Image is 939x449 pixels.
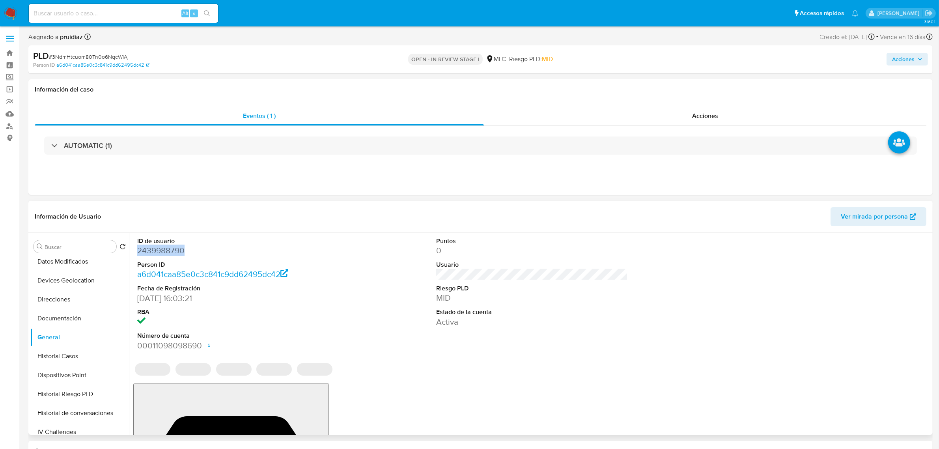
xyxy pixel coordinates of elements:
button: Documentación [30,309,129,328]
dt: Person ID [137,260,329,269]
p: OPEN - IN REVIEW STAGE I [408,54,483,65]
dt: Puntos [436,237,628,245]
dt: Fecha de Registración [137,284,329,293]
button: Historial Casos [30,347,129,366]
b: Person ID [33,62,55,69]
span: Acciones [892,53,915,65]
span: # 3NdmHtcuom80Tn0o6NqcWIAj [49,53,129,61]
a: Notificaciones [852,10,859,17]
button: Direcciones [30,290,129,309]
button: search-icon [199,8,215,19]
p: pablo.ruidiaz@mercadolibre.com [877,9,922,17]
span: Eventos ( 1 ) [243,111,276,120]
h1: Información de Usuario [35,213,101,221]
button: Dispositivos Point [30,366,129,385]
a: Salir [925,9,933,17]
h3: AUTOMATIC (1) [64,141,112,150]
input: Buscar usuario o caso... [29,8,218,19]
dt: Estado de la cuenta [436,308,628,316]
dd: [DATE] 16:03:21 [137,293,329,304]
dd: Activa [436,316,628,327]
b: pruidiaz [58,32,83,41]
div: Creado el: [DATE] [820,32,875,42]
dt: ID de usuario [137,237,329,245]
dt: RBA [137,308,329,316]
button: Buscar [37,243,43,250]
div: AUTOMATIC (1) [44,137,917,155]
h1: Información del caso [35,86,926,94]
dd: 2439988790 [137,245,329,256]
button: Ver mirada por persona [831,207,926,226]
b: PLD [33,49,49,62]
button: Datos Modificados [30,252,129,271]
div: MLC [486,55,506,64]
button: Historial Riesgo PLD [30,385,129,404]
button: Devices Geolocation [30,271,129,290]
span: Alt [182,9,189,17]
dd: MID [436,292,628,303]
span: Riesgo PLD: [509,55,553,64]
input: Buscar [45,243,113,251]
span: s [193,9,195,17]
dt: Número de cuenta [137,331,329,340]
span: Asignado a [28,33,83,41]
button: IV Challenges [30,423,129,442]
button: Acciones [887,53,928,65]
dd: 0 [436,245,628,256]
span: Vence en 16 días [880,33,925,41]
span: - [876,32,878,42]
span: Acciones [692,111,718,120]
span: Ver mirada por persona [841,207,908,226]
a: a6d041caa85e0c3c841c9dd62495dc42 [56,62,149,69]
dt: Usuario [436,260,628,269]
button: General [30,328,129,347]
span: MID [542,54,553,64]
a: a6d041caa85e0c3c841c9dd62495dc42 [137,268,289,280]
dd: 00011098098690 [137,340,329,351]
span: Accesos rápidos [800,9,844,17]
button: Volver al orden por defecto [119,243,126,252]
dt: Riesgo PLD [436,284,628,293]
button: Historial de conversaciones [30,404,129,423]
